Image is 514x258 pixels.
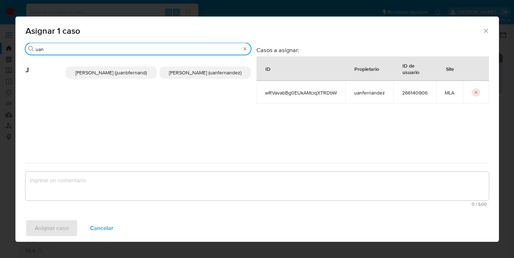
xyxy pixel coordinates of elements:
div: Site [437,60,463,77]
div: Propietario [346,60,388,77]
span: uanfernandez [354,89,385,96]
button: Cerrar ventana [482,27,489,34]
button: Cancelar [81,220,123,237]
span: [PERSON_NAME] (uanfernandez) [169,69,241,76]
span: wRVavabBg0EUkAMciqXTRDbW [265,89,337,96]
div: ID de usuario [394,57,436,80]
span: [PERSON_NAME] (juanbfernand) [75,69,147,76]
div: assign-modal [15,17,499,242]
span: J [25,55,66,74]
div: [PERSON_NAME] (juanbfernand) [66,66,157,79]
button: Borrar [242,46,248,52]
h3: Casos a asignar: [256,46,489,54]
button: icon-button [472,88,480,97]
button: Buscar [28,46,34,52]
div: ID [257,60,279,77]
span: 266140906 [402,89,428,96]
span: Máximo 500 caracteres [28,202,487,207]
div: [PERSON_NAME] (uanfernandez) [160,66,251,79]
input: Buscar analista [36,46,241,52]
span: Asignar 1 caso [25,27,483,35]
span: Cancelar [90,220,113,236]
span: MLA [445,89,454,96]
